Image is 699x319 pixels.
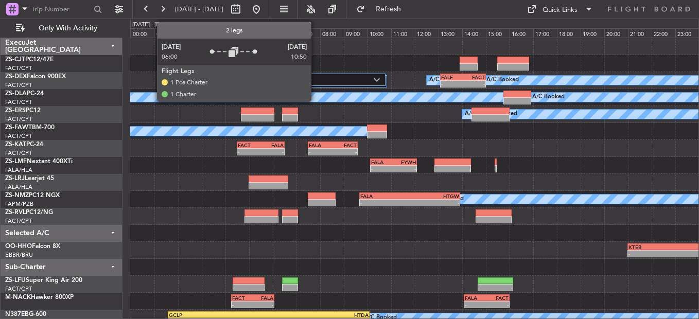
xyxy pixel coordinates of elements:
[532,90,565,105] div: A/C Booked
[463,74,484,80] div: FACT
[131,28,154,38] div: 00:00
[5,285,32,293] a: FACT/CPT
[5,91,44,97] a: ZS-DLAPC-24
[11,20,112,37] button: Only With Activity
[169,312,269,318] div: GCLP
[439,28,462,38] div: 13:00
[374,78,380,82] img: arrow-gray.svg
[675,28,699,38] div: 23:00
[5,64,32,72] a: FACT/CPT
[249,28,273,38] div: 05:00
[5,158,27,165] span: ZS-LMF
[5,81,32,89] a: FACT/CPT
[5,57,54,63] a: ZS-CJTPC12/47E
[5,125,28,131] span: ZS-FAW
[628,28,652,38] div: 21:00
[557,28,581,38] div: 18:00
[441,81,463,87] div: -
[253,302,273,308] div: -
[238,149,260,155] div: -
[410,193,459,199] div: HTGW
[533,28,557,38] div: 17:00
[360,193,410,199] div: FALA
[309,149,333,155] div: -
[486,295,508,301] div: FACT
[5,98,32,106] a: FACT/CPT
[5,243,60,250] a: OO-HHOFalcon 8X
[367,6,410,13] span: Refresh
[486,302,508,308] div: -
[5,192,60,199] a: ZS-NMZPC12 NGX
[5,311,29,317] span: N387EB
[5,192,29,199] span: ZS-NMZ
[360,200,410,206] div: -
[5,166,32,174] a: FALA/HLA
[178,28,202,38] div: 02:00
[5,74,66,80] a: ZS-DEXFalcon 900EX
[463,81,484,87] div: -
[5,217,32,225] a: FACT/CPT
[5,294,31,300] span: M-NACK
[296,28,320,38] div: 07:00
[5,175,54,182] a: ZS-LRJLearjet 45
[31,2,91,17] input: Trip Number
[269,312,369,318] div: HTDA
[333,142,356,148] div: FACT
[5,132,32,140] a: FACT/CPT
[371,159,393,165] div: FALA
[393,159,415,165] div: FYWH
[410,200,459,206] div: -
[5,175,25,182] span: ZS-LRJ
[5,251,33,259] a: EBBR/BRU
[154,28,178,38] div: 01:00
[5,149,32,157] a: FACT/CPT
[581,28,604,38] div: 19:00
[320,28,344,38] div: 08:00
[5,108,41,114] a: ZS-ERSPC12
[510,28,533,38] div: 16:00
[5,74,27,80] span: ZS-DEX
[486,28,510,38] div: 15:00
[27,25,109,32] span: Only With Activity
[5,209,26,216] span: ZS-RVL
[5,125,55,131] a: ZS-FAWTBM-700
[202,28,225,38] div: 03:00
[232,302,253,308] div: -
[393,166,415,172] div: -
[278,76,374,84] label: 2 Flight Legs
[465,107,497,122] div: A/C Booked
[368,28,391,38] div: 10:00
[5,183,32,191] a: FALA/HLA
[260,149,283,155] div: -
[253,295,273,301] div: FALA
[5,243,32,250] span: OO-HHO
[273,28,296,38] div: 06:00
[352,1,413,17] button: Refresh
[371,166,393,172] div: -
[652,28,675,38] div: 22:00
[5,108,26,114] span: ZS-ERS
[604,28,628,38] div: 20:00
[238,142,260,148] div: FACT
[5,277,82,283] a: ZS-LFUSuper King Air 200
[5,115,32,123] a: FACT/CPT
[5,277,26,283] span: ZS-LFU
[441,74,463,80] div: FALE
[5,209,53,216] a: ZS-RVLPC12/NG
[522,1,598,17] button: Quick Links
[5,200,33,208] a: FAPM/PZB
[309,142,333,148] div: FALA
[175,5,223,14] span: [DATE] - [DATE]
[486,73,519,88] div: A/C Booked
[391,28,415,38] div: 11:00
[5,141,26,148] span: ZS-KAT
[132,21,172,29] div: [DATE] - [DATE]
[415,28,439,38] div: 12:00
[5,91,27,97] span: ZS-DLA
[5,57,25,63] span: ZS-CJT
[429,73,462,88] div: A/C Booked
[5,294,74,300] a: M-NACKHawker 800XP
[5,158,73,165] a: ZS-LMFNextant 400XTi
[5,141,43,148] a: ZS-KATPC-24
[225,28,249,38] div: 04:00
